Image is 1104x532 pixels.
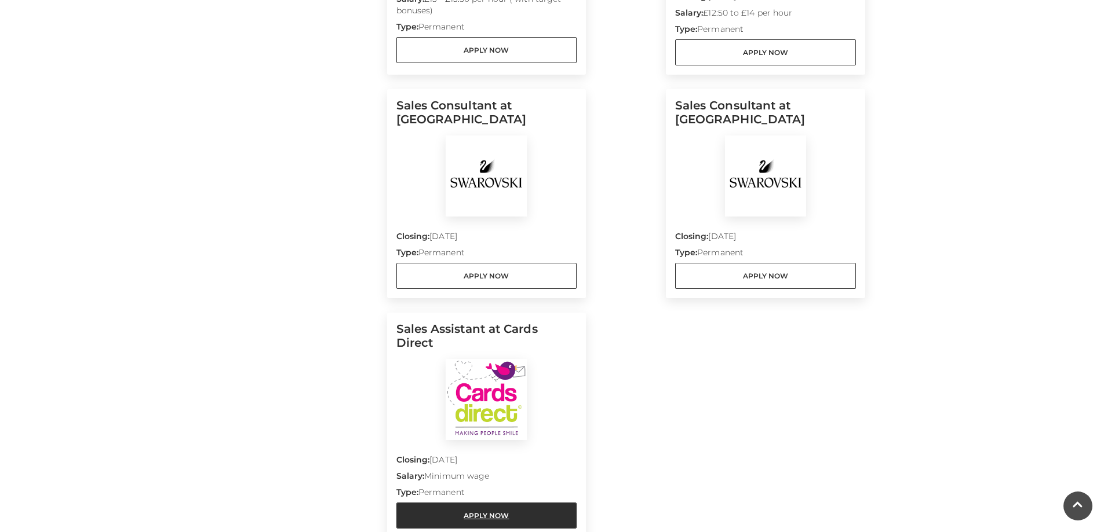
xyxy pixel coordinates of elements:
a: Apply Now [396,37,577,63]
strong: Salary: [396,471,425,481]
p: [DATE] [675,230,856,247]
img: Cards Direct [446,359,527,440]
strong: Salary: [675,8,704,18]
a: Apply Now [675,39,856,65]
h5: Sales Consultant at [GEOGRAPHIC_DATA] [675,98,856,135]
strong: Type: [675,24,697,34]
strong: Type: [396,21,418,32]
p: Permanent [396,486,577,502]
strong: Type: [675,247,697,258]
strong: Type: [396,247,418,258]
a: Apply Now [396,263,577,289]
p: [DATE] [396,454,577,470]
strong: Type: [396,487,418,497]
p: £12:50 to £14 per hour [675,7,856,23]
h5: Sales Consultant at [GEOGRAPHIC_DATA] [396,98,577,135]
p: [DATE] [396,230,577,247]
img: Swarovski [446,135,527,217]
p: Permanent [396,247,577,263]
h5: Sales Assistant at Cards Direct [396,322,577,359]
p: Minimum wage [396,470,577,486]
p: Permanent [675,23,856,39]
strong: Closing: [396,231,430,241]
a: Apply Now [675,263,856,289]
strong: Closing: [675,231,709,241]
p: Permanent [675,247,856,263]
a: Apply Now [396,502,577,529]
img: Swarovski [725,135,806,217]
strong: Closing: [396,454,430,465]
p: Permanent [396,21,577,37]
